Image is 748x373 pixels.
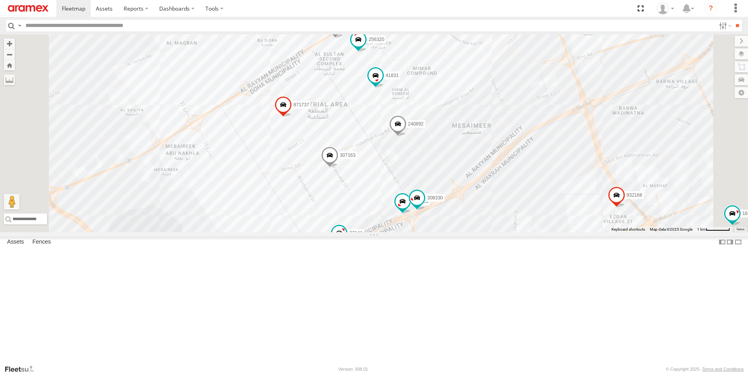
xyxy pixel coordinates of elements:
a: Visit our Website [4,365,40,373]
span: Map data ©2025 Google [650,227,692,231]
label: Search Query [16,20,23,31]
a: Terms (opens in new tab) [736,228,744,231]
label: Assets [3,237,28,247]
button: Drag Pegman onto the map to open Street View [4,194,20,210]
button: Keyboard shortcuts [611,227,645,232]
span: 27141 [349,230,362,236]
span: 41831 [386,73,399,79]
button: Zoom in [4,38,15,49]
label: Hide Summary Table [734,237,742,248]
a: Terms and Conditions [702,367,744,371]
span: 240892 [408,122,424,127]
div: Mohammed Fahim [654,3,677,14]
div: Version: 308.01 [338,367,368,371]
label: Measure [4,74,15,85]
label: Map Settings [735,87,748,98]
button: Zoom out [4,49,15,60]
label: Dock Summary Table to the Right [726,237,734,248]
span: 307163 [340,152,356,158]
button: Map Scale: 1 km per 58 pixels [695,227,732,232]
i: ? [705,2,717,15]
label: Dock Summary Table to the Left [718,237,726,248]
label: Fences [29,237,55,247]
span: 871737 [293,102,309,108]
span: 932168 [627,192,642,198]
label: Search Filter Options [716,20,733,31]
span: 1 km [697,227,706,231]
img: aramex-logo.svg [8,5,49,12]
div: © Copyright 2025 - [666,367,744,371]
button: Zoom Home [4,60,15,70]
span: 256320 [369,37,384,43]
span: 308330 [427,195,443,201]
